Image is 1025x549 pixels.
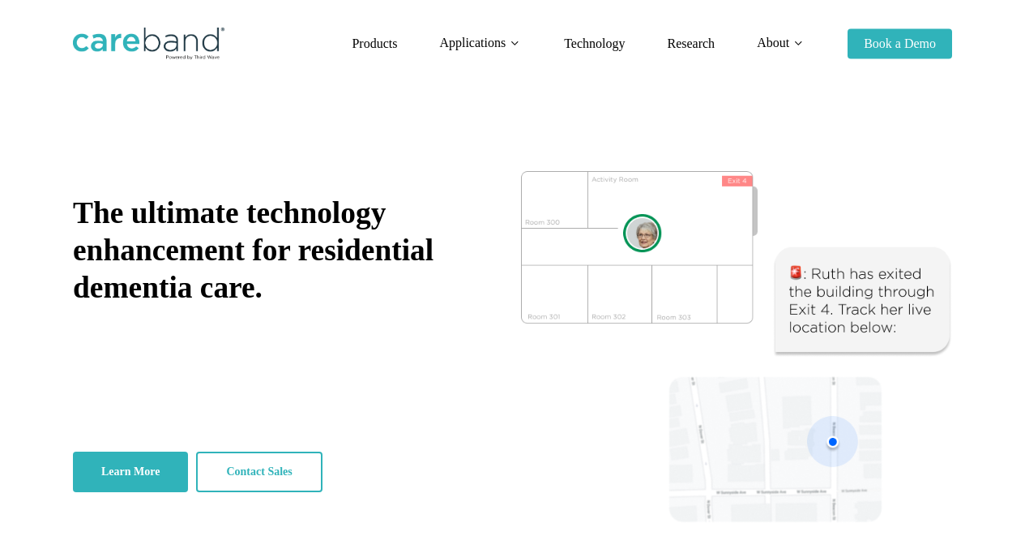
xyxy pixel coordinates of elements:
a: Learn More [73,452,188,492]
a: Book a Demo [848,37,952,50]
span: About [757,36,789,49]
span: Book a Demo [864,36,936,50]
a: Technology [564,37,625,50]
span: Learn More [101,464,160,480]
a: Products [352,37,397,50]
img: CareBand [73,28,224,60]
a: About [757,36,805,50]
a: Contact Sales [196,452,322,492]
span: Contact Sales [226,464,292,480]
a: Research [667,37,715,50]
span: Technology [564,36,625,50]
span: The ultimate technology enhancement for residential dementia care. [73,196,433,304]
img: CareBand tracking system [521,171,953,523]
span: Products [352,36,397,50]
a: Applications [439,36,522,50]
span: Research [667,36,715,50]
span: Applications [439,36,506,49]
